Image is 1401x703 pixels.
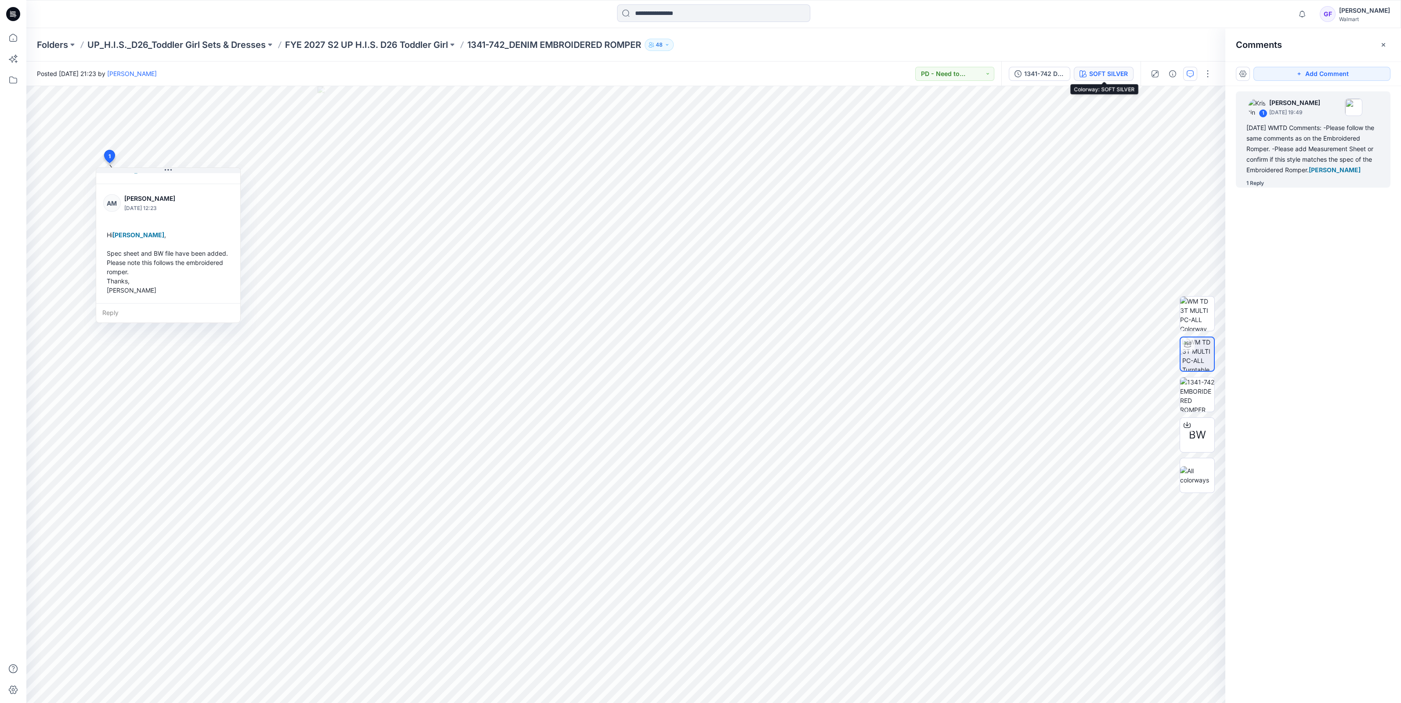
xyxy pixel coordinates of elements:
span: [PERSON_NAME] [112,231,164,239]
span: BW [1189,427,1206,443]
p: [DATE] 19:49 [1269,108,1320,117]
div: Reply [96,303,240,323]
div: SOFT SILVER [1089,69,1128,79]
p: [DATE] 12:23 [124,204,196,213]
button: SOFT SILVER [1074,67,1134,81]
button: Add Comment [1253,67,1390,81]
div: AM [103,194,121,212]
span: [PERSON_NAME] [1309,166,1361,174]
img: WM TD 3T MULTI PC-ALL Turntable with Avatar [1182,337,1214,371]
div: 1 [1259,109,1267,118]
span: 1 [108,152,111,160]
h2: Comments [1236,40,1282,50]
div: [PERSON_NAME] [1339,5,1390,16]
img: Kristin Veit [1248,98,1266,116]
div: Walmart [1339,16,1390,22]
a: UP_H.I.S._D26_Toddler Girl Sets & Dresses [87,39,266,51]
span: Posted [DATE] 21:23 by [37,69,157,78]
button: 1341-742 DENIM EMBROIDERED ROMPER - UPDT 7.23 1 [1009,67,1070,81]
button: 48 [645,39,674,51]
p: [PERSON_NAME] [124,193,196,204]
p: [PERSON_NAME] [1269,98,1320,108]
p: 48 [656,40,663,50]
button: Details [1166,67,1180,81]
p: 1341-742_DENIM EMBROIDERED ROMPER [467,39,641,51]
a: [PERSON_NAME] [107,70,157,77]
img: WM TD 3T MULTI PC-ALL Colorway wo Avatar [1180,297,1214,331]
img: All colorways [1180,466,1214,485]
div: GF [1320,6,1336,22]
div: 1 Reply [1246,179,1264,188]
div: 1341-742 DENIM EMBROIDERED ROMPER - UPDT 7.23 1 [1024,69,1065,79]
a: FYE 2027 S2 UP H.I.S. D26 Toddler Girl [285,39,448,51]
div: [DATE] WMTD Comments: -Please follow the same comments as on the Embroidered Romper. -Please add ... [1246,123,1380,175]
img: 1341-742 EMBORIDERED ROMPER [1180,377,1214,412]
div: Hi , Spec sheet and BW file have been added. Please note this follows the embroidered romper. Tha... [103,227,233,298]
a: Folders [37,39,68,51]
